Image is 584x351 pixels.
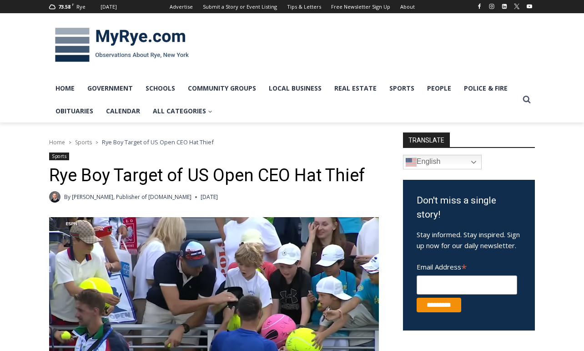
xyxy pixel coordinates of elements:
[49,138,65,146] a: Home
[49,77,519,123] nav: Primary Navigation
[153,106,212,116] span: All Categories
[519,92,535,108] button: View Search Form
[458,77,514,100] a: Police & Fire
[72,193,191,201] a: [PERSON_NAME], Publisher of [DOMAIN_NAME]
[49,137,379,147] nav: Breadcrumbs
[139,77,181,100] a: Schools
[474,1,485,12] a: Facebook
[486,1,497,12] a: Instagram
[524,1,535,12] a: YouTube
[49,21,195,69] img: MyRye.com
[403,155,482,169] a: English
[102,138,214,146] span: Rye Boy Target of US Open CEO Hat Thief
[72,2,74,7] span: F
[262,77,328,100] a: Local Business
[49,165,379,186] h1: Rye Boy Target of US Open CEO Hat Thief
[181,77,262,100] a: Community Groups
[421,77,458,100] a: People
[499,1,510,12] a: Linkedin
[58,3,70,10] span: 73.58
[383,77,421,100] a: Sports
[417,193,521,222] h3: Don't miss a single story!
[96,139,98,146] span: >
[417,229,521,251] p: Stay informed. Stay inspired. Sign up now for our daily newsletter.
[101,3,117,11] div: [DATE]
[146,100,219,122] a: All Categories
[49,191,60,203] a: Author image
[328,77,383,100] a: Real Estate
[49,77,81,100] a: Home
[64,193,70,201] span: By
[76,3,86,11] div: Rye
[406,157,417,168] img: en
[201,193,218,201] time: [DATE]
[100,100,146,122] a: Calendar
[511,1,522,12] a: X
[69,139,71,146] span: >
[81,77,139,100] a: Government
[403,132,450,147] strong: TRANSLATE
[75,138,92,146] a: Sports
[49,100,100,122] a: Obituaries
[417,258,517,274] label: Email Address
[49,153,69,160] a: Sports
